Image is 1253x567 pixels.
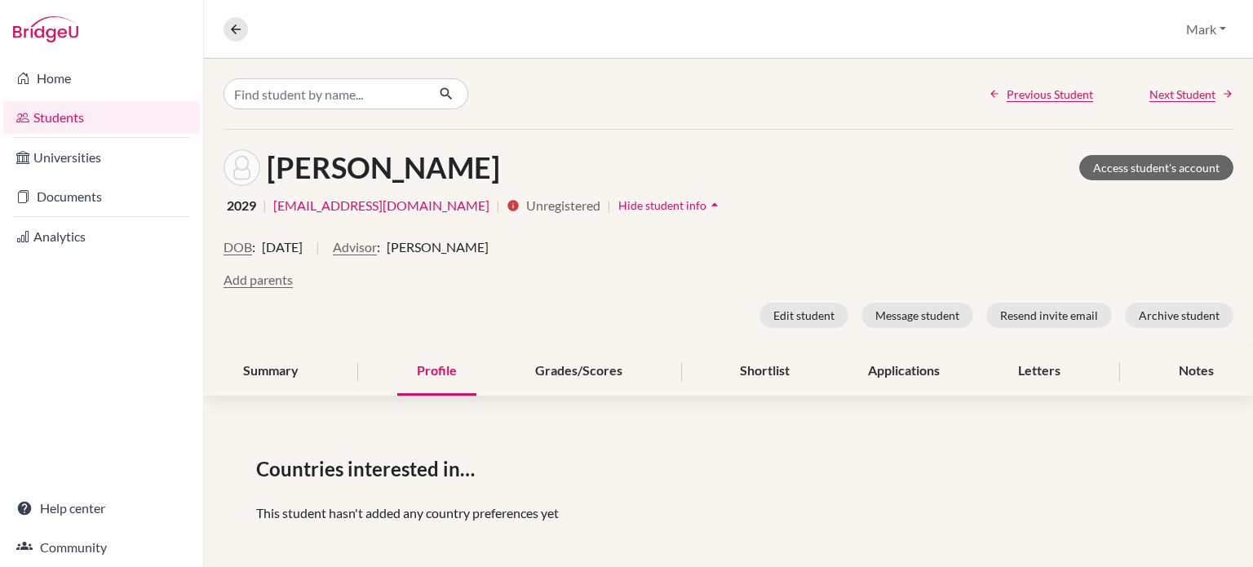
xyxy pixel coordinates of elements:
[3,220,200,253] a: Analytics
[526,196,600,215] span: Unregistered
[267,150,500,185] h1: [PERSON_NAME]
[13,16,78,42] img: Bridge-U
[516,348,642,396] div: Grades/Scores
[227,196,256,215] span: 2029
[861,303,973,328] button: Message student
[224,348,318,396] div: Summary
[1007,86,1093,103] span: Previous Student
[1179,14,1233,45] button: Mark
[706,197,723,213] i: arrow_drop_up
[224,237,252,257] button: DOB
[607,196,611,215] span: |
[387,237,489,257] span: [PERSON_NAME]
[1149,86,1215,103] span: Next Student
[3,101,200,134] a: Students
[618,198,706,212] span: Hide student info
[507,199,520,212] i: info
[759,303,848,328] button: Edit student
[256,454,481,484] span: Countries interested in…
[1149,86,1233,103] a: Next Student
[1079,155,1233,180] a: Access student's account
[998,348,1080,396] div: Letters
[3,62,200,95] a: Home
[333,237,377,257] button: Advisor
[3,141,200,174] a: Universities
[3,531,200,564] a: Community
[1159,348,1233,396] div: Notes
[989,86,1093,103] a: Previous Student
[273,196,489,215] a: [EMAIL_ADDRESS][DOMAIN_NAME]
[256,503,1201,523] p: This student hasn't added any country preferences yet
[848,348,959,396] div: Applications
[377,237,380,257] span: :
[3,180,200,213] a: Documents
[224,78,426,109] input: Find student by name...
[986,303,1112,328] button: Resend invite email
[224,270,293,290] button: Add parents
[496,196,500,215] span: |
[316,237,320,270] span: |
[618,193,724,218] button: Hide student infoarrow_drop_up
[3,492,200,525] a: Help center
[1125,303,1233,328] button: Archive student
[262,237,303,257] span: [DATE]
[397,348,476,396] div: Profile
[263,196,267,215] span: |
[720,348,809,396] div: Shortlist
[252,237,255,257] span: :
[224,149,260,186] img: Ananya Das's avatar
